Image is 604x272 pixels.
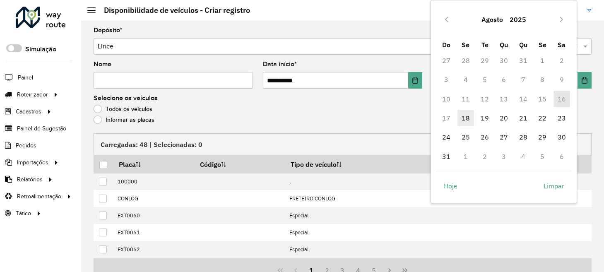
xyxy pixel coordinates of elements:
[475,70,494,89] td: 5
[553,110,570,126] span: 23
[113,155,194,173] th: Placa
[494,51,513,70] td: 30
[514,108,533,128] td: 21
[16,141,36,150] span: Pedidos
[113,207,194,224] td: EXT0060
[475,51,494,70] td: 29
[552,108,571,128] td: 23
[437,108,456,128] td: 17
[475,128,494,147] td: 26
[514,147,533,166] td: 4
[17,158,48,167] span: Importações
[539,41,546,49] span: Se
[534,110,551,126] span: 22
[17,175,43,184] span: Relatórios
[478,10,506,29] button: Choose Month
[533,51,552,70] td: 1
[94,116,154,124] label: Informar as placas
[514,51,533,70] td: 31
[285,241,437,258] td: Especial
[506,10,529,29] button: Choose Year
[456,128,475,147] td: 25
[113,173,194,190] td: 100000
[113,241,194,258] td: EXT0062
[552,89,571,108] td: 16
[94,59,111,69] label: Nome
[552,147,571,166] td: 6
[475,108,494,128] td: 19
[553,129,570,145] span: 30
[514,89,533,108] td: 14
[437,51,456,70] td: 27
[113,190,194,207] td: CONLOG
[537,178,571,194] button: Limpar
[25,44,56,54] label: Simulação
[457,129,474,145] span: 25
[437,128,456,147] td: 24
[94,133,592,155] div: Carregadas: 48 | Selecionadas: 0
[440,13,453,26] button: Previous Month
[285,224,437,241] td: Especial
[96,6,250,15] h2: Disponibilidade de veículos - Criar registro
[285,207,437,224] td: Especial
[519,41,527,49] span: Qu
[16,107,41,116] span: Cadastros
[437,89,456,108] td: 10
[574,41,581,51] span: Clear all
[533,108,552,128] td: 22
[552,128,571,147] td: 30
[494,108,513,128] td: 20
[494,128,513,147] td: 27
[476,110,493,126] span: 19
[481,41,488,49] span: Te
[534,129,551,145] span: 29
[437,147,456,166] td: 31
[17,124,66,133] span: Painel de Sugestão
[533,147,552,166] td: 5
[437,70,456,89] td: 3
[438,148,455,165] span: 31
[462,41,469,49] span: Se
[533,128,552,147] td: 29
[438,129,455,145] span: 24
[476,129,493,145] span: 26
[456,108,475,128] td: 18
[94,93,158,103] label: Selecione os veículos
[555,13,568,26] button: Next Month
[456,89,475,108] td: 11
[496,110,512,126] span: 20
[515,129,532,145] span: 28
[457,110,474,126] span: 18
[194,155,285,173] th: Código
[578,72,592,89] button: Choose Date
[514,128,533,147] td: 28
[496,129,512,145] span: 27
[113,224,194,241] td: EXT0061
[437,178,464,194] button: Hoje
[552,51,571,70] td: 2
[500,41,508,49] span: Qu
[94,105,152,113] label: Todos os veículos
[558,41,565,49] span: Sa
[533,89,552,108] td: 15
[16,209,31,218] span: Tático
[17,192,61,201] span: Retroalimentação
[475,89,494,108] td: 12
[18,73,33,82] span: Painel
[494,147,513,166] td: 3
[285,173,437,190] td: ,
[263,59,297,69] label: Data início
[533,70,552,89] td: 8
[17,90,48,99] span: Roteirizador
[552,70,571,89] td: 9
[456,147,475,166] td: 1
[456,51,475,70] td: 28
[475,147,494,166] td: 2
[544,181,564,191] span: Limpar
[285,155,437,173] th: Tipo de veículo
[442,41,450,49] span: Do
[456,70,475,89] td: 4
[444,181,457,191] span: Hoje
[408,72,422,89] button: Choose Date
[515,110,532,126] span: 21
